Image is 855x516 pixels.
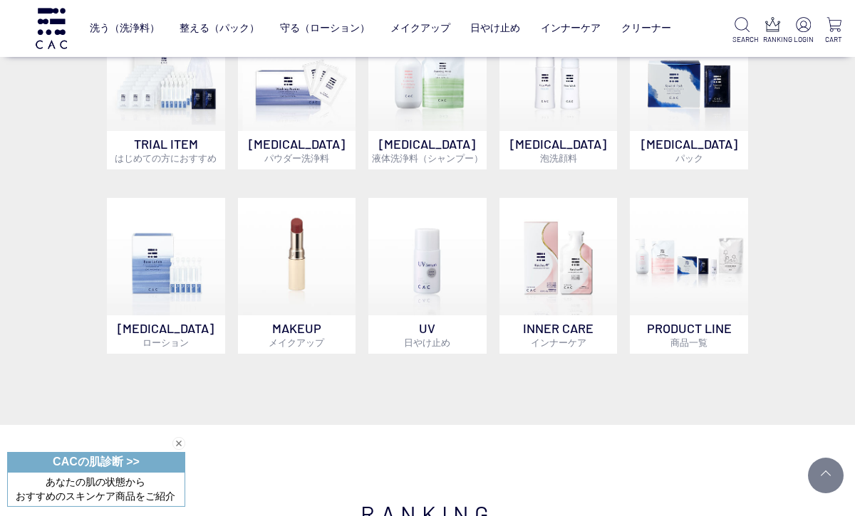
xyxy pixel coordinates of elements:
span: 商品一覧 [670,337,708,348]
p: CART [824,34,844,45]
a: [MEDICAL_DATA]パウダー洗浄料 [238,13,356,169]
a: PRODUCT LINE商品一覧 [630,198,748,354]
p: [MEDICAL_DATA] [107,315,225,354]
a: インナーケア INNER CAREインナーケア [499,198,618,354]
a: [MEDICAL_DATA]パック [630,13,748,169]
a: [MEDICAL_DATA]液体洗浄料（シャンプー） [368,13,487,169]
span: 日やけ止め [404,337,450,348]
span: はじめての方におすすめ [115,152,217,164]
span: メイクアップ [269,337,324,348]
a: 泡洗顔料 [MEDICAL_DATA]泡洗顔料 [499,13,618,169]
a: LOGIN [794,17,813,45]
span: ローション [142,337,189,348]
a: UV日やけ止め [368,198,487,354]
a: 日やけ止め [470,11,520,45]
p: TRIAL ITEM [107,131,225,169]
p: [MEDICAL_DATA] [368,131,487,169]
a: RANKING [763,17,782,45]
p: RANKING [763,34,782,45]
a: クリーナー [621,11,671,45]
p: [MEDICAL_DATA] [238,131,356,169]
p: UV [368,315,487,354]
a: MAKEUPメイクアップ [238,198,356,354]
p: INNER CARE [499,315,618,354]
a: 洗う（洗浄料） [90,11,160,45]
p: [MEDICAL_DATA] [499,131,618,169]
img: logo [33,8,69,48]
a: インナーケア [541,11,601,45]
span: インナーケア [531,337,586,348]
span: パック [675,152,703,164]
a: 守る（ローション） [280,11,370,45]
span: パウダー洗浄料 [264,152,329,164]
p: [MEDICAL_DATA] [630,131,748,169]
img: インナーケア [499,198,618,316]
a: [MEDICAL_DATA]ローション [107,198,225,354]
a: 整える（パック） [180,11,259,45]
a: SEARCH [732,17,752,45]
p: PRODUCT LINE [630,315,748,354]
a: メイクアップ [390,11,450,45]
p: MAKEUP [238,315,356,354]
p: LOGIN [794,34,813,45]
a: トライアルセット TRIAL ITEMはじめての方におすすめ [107,13,225,169]
p: SEARCH [732,34,752,45]
span: 泡洗顔料 [540,152,577,164]
span: 液体洗浄料（シャンプー） [372,152,483,164]
a: CART [824,17,844,45]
